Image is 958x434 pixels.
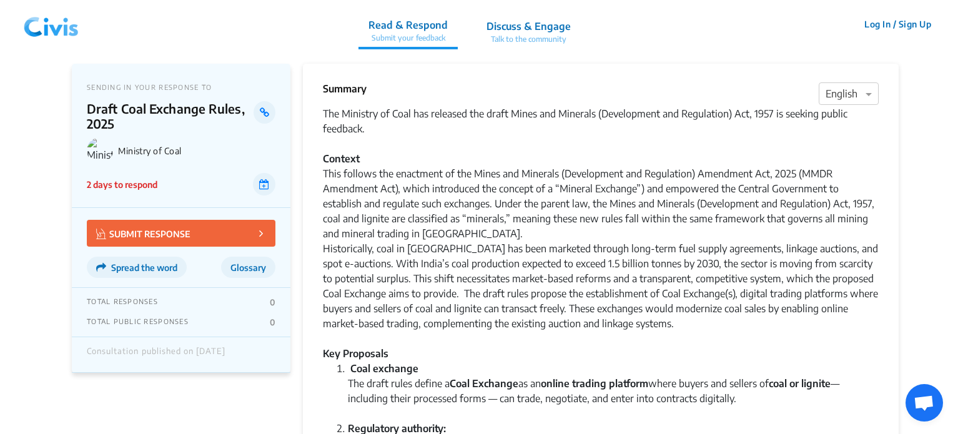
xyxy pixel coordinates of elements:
p: TOTAL PUBLIC RESPONSES [87,317,189,327]
div: The Ministry of Coal has released the draft Mines and Minerals (Development and Regulation) Act, ... [323,106,879,136]
p: 0 [270,317,275,327]
strong: Coal Exchange [450,377,518,390]
button: Log In / Sign Up [856,14,939,34]
span: Glossary [230,262,266,273]
img: navlogo.png [19,6,84,43]
button: Glossary [221,257,275,278]
p: SENDING IN YOUR RESPONSE TO [87,83,275,91]
div: Consultation published on [DATE] [87,347,225,363]
button: SUBMIT RESPONSE [87,220,275,247]
div: This follows the enactment of the Mines and Minerals (Development and Regulation) Amendment Act, ... [323,136,879,346]
p: 2 days to respond [87,178,157,191]
div: Open chat [906,384,943,422]
strong: online trading platform [541,377,648,390]
img: Vector.jpg [96,229,106,239]
p: Talk to the community [486,34,571,45]
p: TOTAL RESPONSES [87,297,158,307]
p: Submit your feedback [368,32,448,44]
p: Draft Coal Exchange Rules, 2025 [87,101,254,131]
button: Spread the word [87,257,187,278]
p: 0 [270,297,275,307]
img: Ministry of Coal logo [87,137,113,164]
span: Spread the word [111,262,177,273]
p: Summary [323,81,367,96]
strong: Context [323,152,360,165]
li: The draft rules define a as an where buyers and sellers of — including their processed forms — ca... [348,361,879,421]
p: Read & Respond [368,17,448,32]
strong: coal or lignite [769,377,831,390]
strong: Key Proposals [323,347,388,360]
strong: Coal exchange [350,362,418,375]
p: Discuss & Engage [486,19,571,34]
p: SUBMIT RESPONSE [96,226,190,240]
p: Ministry of Coal [118,145,275,156]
